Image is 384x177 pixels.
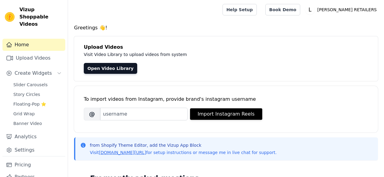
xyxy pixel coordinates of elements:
[74,24,378,31] h4: Greetings 👋!
[13,91,40,97] span: Story Circles
[10,119,65,128] a: Banner Video
[84,96,368,103] div: To import videos from Instagram, provide brand's instagram username
[2,39,65,51] a: Home
[308,7,311,13] text: L
[223,4,257,15] a: Help Setup
[10,110,65,118] a: Grid Wrap
[99,150,146,155] a: [DOMAIN_NAME][URL]
[265,4,300,15] a: Book Demo
[13,120,42,126] span: Banner Video
[2,144,65,156] a: Settings
[100,108,188,120] input: username
[84,44,368,51] h4: Upload Videos
[2,67,65,79] button: Create Widgets
[305,4,379,15] button: L [PERSON_NAME] RETAILERS
[84,63,137,74] a: Open Video Library
[2,131,65,143] a: Analytics
[315,4,379,15] p: [PERSON_NAME] RETAILERS
[84,108,100,120] span: @
[10,100,65,108] a: Floating-Pop ⭐
[15,70,52,77] span: Create Widgets
[19,6,63,28] span: Vizup Shoppable Videos
[10,80,65,89] a: Slider Carousels
[13,101,46,107] span: Floating-Pop ⭐
[5,12,15,22] img: Vizup
[190,108,262,120] button: Import Instagram Reels
[90,149,277,156] p: Visit for setup instructions or message me in live chat for support.
[13,111,35,117] span: Grid Wrap
[10,90,65,99] a: Story Circles
[90,142,277,148] p: from Shopify Theme Editor, add the Vizup App Block
[2,52,65,64] a: Upload Videos
[2,159,65,171] a: Pricing
[84,51,356,58] p: Visit Video Library to upload videos from system
[13,82,48,88] span: Slider Carousels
